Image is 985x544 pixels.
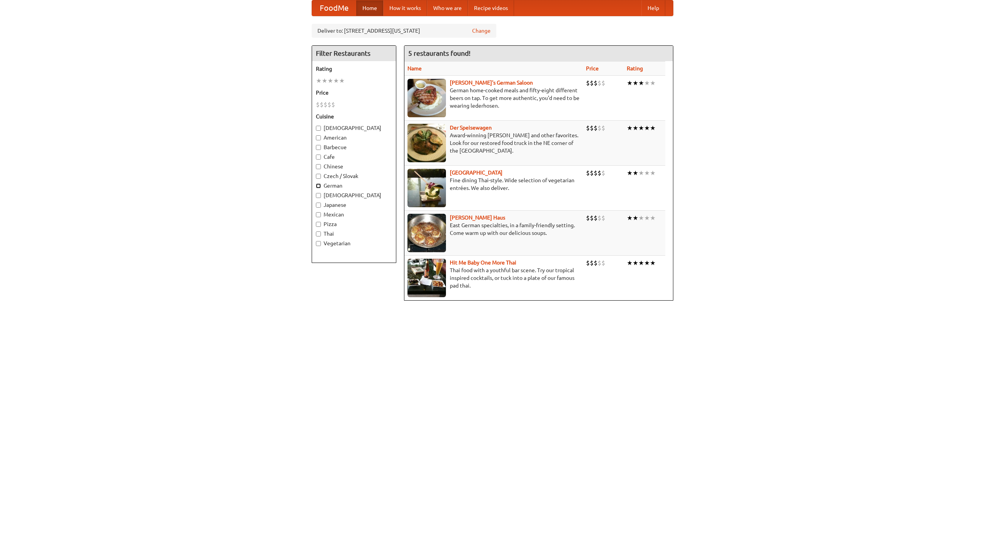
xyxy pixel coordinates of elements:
input: Japanese [316,203,321,208]
img: kohlhaus.jpg [407,214,446,252]
li: ★ [644,124,650,132]
label: Chinese [316,163,392,170]
input: American [316,135,321,140]
li: ★ [633,259,638,267]
a: Help [641,0,665,16]
a: Hit Me Baby One More Thai [450,260,516,266]
li: $ [598,124,601,132]
li: ★ [327,77,333,85]
a: Rating [627,65,643,72]
a: Home [356,0,383,16]
li: $ [598,259,601,267]
label: [DEMOGRAPHIC_DATA] [316,124,392,132]
label: American [316,134,392,141]
li: ★ [638,259,644,267]
li: ★ [638,124,644,132]
li: $ [598,169,601,177]
p: Award-winning [PERSON_NAME] and other favorites. Look for our restored food truck in the NE corne... [407,131,580,155]
div: Deliver to: [STREET_ADDRESS][US_STATE] [312,24,496,38]
li: $ [594,124,598,132]
img: speisewagen.jpg [407,124,446,162]
img: satay.jpg [407,169,446,207]
li: ★ [633,169,638,177]
li: ★ [650,214,656,222]
li: $ [586,79,590,87]
li: ★ [339,77,345,85]
label: Thai [316,230,392,238]
li: $ [331,100,335,109]
li: $ [316,100,320,109]
a: [GEOGRAPHIC_DATA] [450,170,503,176]
p: German home-cooked meals and fifty-eight different beers on tap. To get more authentic, you'd nee... [407,87,580,110]
label: Cafe [316,153,392,161]
label: Barbecue [316,143,392,151]
li: $ [324,100,327,109]
a: Change [472,27,491,35]
b: [PERSON_NAME] Haus [450,215,505,221]
input: [DEMOGRAPHIC_DATA] [316,193,321,198]
li: ★ [644,259,650,267]
li: ★ [638,79,644,87]
label: Vegetarian [316,240,392,247]
li: ★ [644,79,650,87]
li: $ [594,259,598,267]
a: How it works [383,0,427,16]
li: $ [586,214,590,222]
li: $ [601,124,605,132]
li: $ [320,100,324,109]
label: Pizza [316,220,392,228]
li: $ [590,259,594,267]
input: Pizza [316,222,321,227]
li: $ [327,100,331,109]
label: Czech / Slovak [316,172,392,180]
input: Thai [316,231,321,236]
a: Recipe videos [468,0,514,16]
input: Vegetarian [316,241,321,246]
li: ★ [650,169,656,177]
li: ★ [650,124,656,132]
h4: Filter Restaurants [312,46,396,61]
li: $ [586,169,590,177]
li: $ [594,79,598,87]
img: babythai.jpg [407,259,446,297]
li: ★ [627,169,633,177]
li: ★ [633,214,638,222]
img: esthers.jpg [407,79,446,117]
li: ★ [627,214,633,222]
li: $ [601,214,605,222]
li: ★ [644,214,650,222]
li: $ [590,214,594,222]
li: ★ [627,124,633,132]
li: $ [594,169,598,177]
label: German [316,182,392,190]
li: $ [598,214,601,222]
h5: Rating [316,65,392,73]
li: ★ [644,169,650,177]
a: Der Speisewagen [450,125,492,131]
li: $ [590,169,594,177]
li: ★ [322,77,327,85]
h5: Cuisine [316,113,392,120]
a: [PERSON_NAME]'s German Saloon [450,80,533,86]
li: $ [586,124,590,132]
li: ★ [650,259,656,267]
a: FoodMe [312,0,356,16]
a: Price [586,65,599,72]
li: $ [601,79,605,87]
input: Barbecue [316,145,321,150]
label: [DEMOGRAPHIC_DATA] [316,191,392,199]
input: Mexican [316,212,321,217]
li: ★ [638,214,644,222]
input: German [316,183,321,188]
li: $ [590,124,594,132]
a: Name [407,65,422,72]
p: Thai food with a youthful bar scene. Try our tropical inspired cocktails, or tuck into a plate of... [407,266,580,289]
li: $ [601,259,605,267]
li: ★ [633,124,638,132]
h5: Price [316,89,392,96]
li: ★ [627,79,633,87]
